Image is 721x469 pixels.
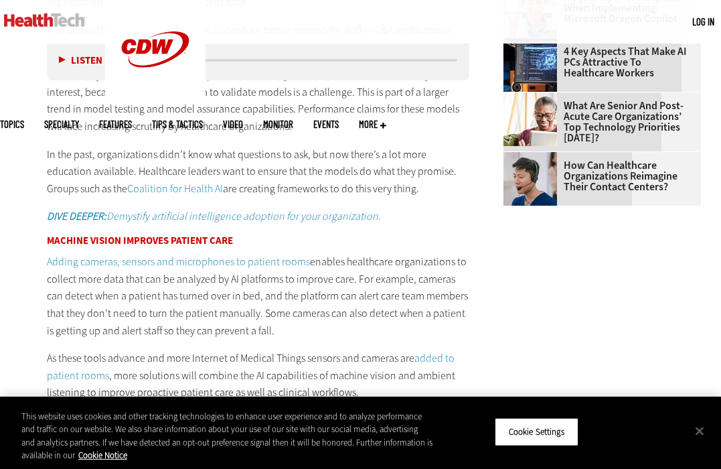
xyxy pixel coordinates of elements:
[263,119,293,129] a: MonITor
[692,15,714,29] div: User menu
[47,146,469,198] p: In the past, organizations didn’t know what questions to ask, but now there’s a lot more educatio...
[4,13,85,27] img: Home
[47,209,381,223] a: DIVE DEEPER:Demystify artificial intelligence adoption for your organization.
[503,92,557,146] img: Older person using tablet
[47,255,310,269] a: Adding cameras, sensors and microphones to patient rooms
[685,416,714,446] button: Close
[692,15,714,27] a: Log in
[495,418,578,446] button: Cookie Settings
[313,119,339,129] a: Events
[223,119,243,129] a: Video
[44,119,79,129] span: Specialty
[503,92,564,103] a: Older person using tablet
[152,119,203,129] a: Tips & Tactics
[47,209,381,223] em: Demystify artificial intelligence adoption for your organization.
[359,119,386,129] span: More
[47,253,469,339] p: enables healthcare organizations to collect more data that can be analyzed by AI platforms to imp...
[21,410,432,462] div: This website uses cookies and other tracking technologies to enhance user experience and to analy...
[47,350,469,401] p: As these tools advance and more Internet of Medical Things sensors and cameras are , more solutio...
[127,182,223,196] a: Coalition for Health AI
[503,160,693,192] a: How Can Healthcare Organizations Reimagine Their Contact Centers?
[78,450,127,461] a: More information about your privacy
[47,209,106,223] strong: DIVE DEEPER:
[503,152,557,206] img: Healthcare contact center
[105,88,206,103] a: CDW
[99,119,132,129] a: Features
[503,152,564,163] a: Healthcare contact center
[47,351,455,383] a: added to patient rooms
[47,234,233,247] strong: Machine Vision Improves Patient Care
[503,100,693,143] a: What Are Senior and Post-Acute Care Organizations’ Top Technology Priorities [DATE]?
